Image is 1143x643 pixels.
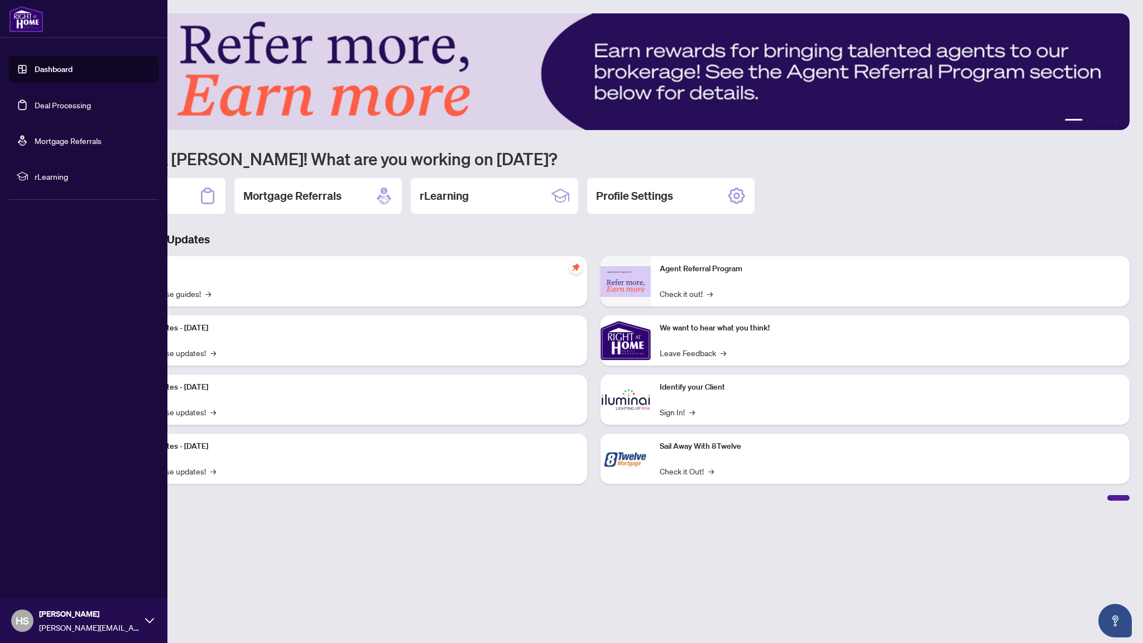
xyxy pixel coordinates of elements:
h2: Mortgage Referrals [243,188,342,204]
span: → [210,347,216,359]
h2: rLearning [420,188,469,204]
img: Agent Referral Program [601,266,651,297]
img: We want to hear what you think! [601,315,651,366]
h3: Brokerage & Industry Updates [58,232,1130,247]
p: Self-Help [117,263,578,275]
img: logo [9,6,44,32]
h2: Profile Settings [596,188,673,204]
a: Check it out!→ [660,287,713,300]
p: Identify your Client [660,381,1121,394]
span: → [210,465,216,477]
p: Platform Updates - [DATE] [117,381,578,394]
button: 3 [1096,119,1101,123]
img: Slide 0 [58,13,1130,130]
span: → [205,287,211,300]
span: → [689,406,695,418]
span: → [708,465,714,477]
img: Sail Away With 8Twelve [601,434,651,484]
span: [PERSON_NAME] [39,608,140,620]
button: 2 [1087,119,1092,123]
button: Open asap [1098,604,1132,637]
a: Deal Processing [35,100,91,110]
p: Agent Referral Program [660,263,1121,275]
img: Identify your Client [601,375,651,425]
p: Sail Away With 8Twelve [660,440,1121,453]
span: [PERSON_NAME][EMAIL_ADDRESS][DOMAIN_NAME] [39,621,140,634]
button: 5 [1114,119,1118,123]
a: Check it Out!→ [660,465,714,477]
a: Sign In!→ [660,406,695,418]
button: 4 [1105,119,1110,123]
span: → [707,287,713,300]
p: We want to hear what you think! [660,322,1121,334]
span: → [210,406,216,418]
span: pushpin [569,261,583,274]
p: Platform Updates - [DATE] [117,322,578,334]
span: → [721,347,726,359]
button: 1 [1065,119,1083,123]
span: HS [16,613,29,628]
p: Platform Updates - [DATE] [117,440,578,453]
a: Mortgage Referrals [35,136,102,146]
span: rLearning [35,170,151,183]
h1: Welcome back [PERSON_NAME]! What are you working on [DATE]? [58,148,1130,169]
a: Leave Feedback→ [660,347,726,359]
a: Dashboard [35,64,73,74]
